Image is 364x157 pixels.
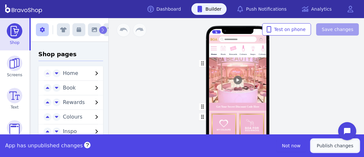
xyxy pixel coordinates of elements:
[60,69,103,77] button: Home
[7,72,23,78] span: Screens
[11,105,18,110] span: Text
[276,140,306,152] button: Not now
[60,99,103,106] button: Rewards
[209,103,266,111] button: Get Your Secret Discount Code Here
[317,142,353,149] span: Publish changes
[60,113,103,121] button: Colours
[232,3,292,15] a: Push Notifications
[311,140,359,152] button: Publish changes
[239,53,247,55] div: Colours
[211,53,217,55] div: Home
[220,53,225,55] div: Book
[63,85,76,91] span: Book
[5,5,42,14] img: BravoShop
[10,40,19,45] span: Shop
[60,84,103,92] button: Book
[250,53,255,55] div: Inspo
[63,114,82,120] span: Colours
[262,23,311,36] button: Test on phone
[297,3,337,15] a: Analytics
[268,26,306,33] span: Test on phone
[38,50,103,61] h3: Shop pages
[63,99,85,105] span: Rewards
[191,3,227,15] a: Builder
[60,128,103,135] button: Inspo
[229,53,237,55] div: Rewards
[322,26,353,33] span: Save changes
[259,53,267,55] div: Colours1
[282,142,301,149] span: Not now
[142,3,186,15] a: Dashboard
[63,70,78,76] span: Home
[316,23,359,36] button: Save changes
[5,142,91,150] span: App has unpublished changes
[63,128,77,134] span: Inspo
